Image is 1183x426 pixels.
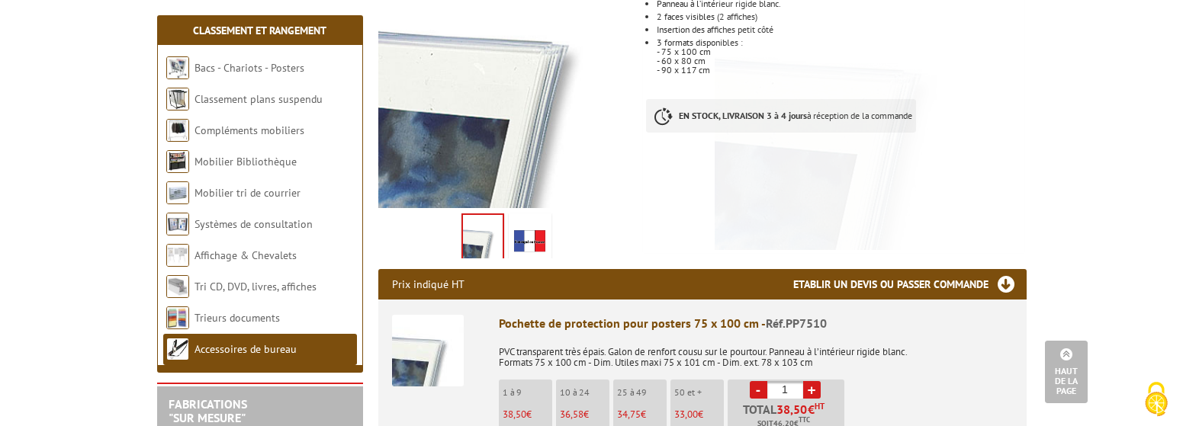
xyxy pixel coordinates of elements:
[560,409,609,420] p: €
[617,409,667,420] p: €
[560,408,583,421] span: 36,58
[503,387,552,398] p: 1 à 9
[793,269,1027,299] h3: Etablir un devis ou passer commande
[166,88,189,111] img: Classement plans suspendu
[194,280,317,293] a: Tri CD, DVD, livres, affiches
[750,381,767,399] a: -
[499,315,1013,332] div: Pochette de protection pour posters 75 x 100 cm -
[169,396,247,425] a: FABRICATIONS"Sur Mesure"
[166,181,189,204] img: Mobilier tri de courrier
[166,306,189,329] img: Trieurs documents
[194,155,297,168] a: Mobilier Bibliothèque
[1130,374,1183,426] button: Cookies (fenêtre modale)
[499,336,1013,368] p: PVC transparent très épais. Galon de renfort cousu sur le pourtour. Panneau à l’intérieur rigide ...
[194,92,323,106] a: Classement plans suspendu
[799,415,810,424] sup: TTC
[674,408,698,421] span: 33,00
[194,186,301,200] a: Mobilier tri de courrier
[803,381,821,399] a: +
[392,269,465,299] p: Prix indiqué HT
[463,215,503,262] img: pp7510_pochettes_de_protection_pour_posters_75x100cm.jpg
[166,338,189,360] img: Accessoires de bureau
[674,387,724,398] p: 50 et +
[166,244,189,267] img: Affichage & Chevalets
[1137,380,1175,418] img: Cookies (fenêtre modale)
[1045,341,1088,403] a: Haut de la page
[194,217,313,231] a: Systèmes de consultation
[560,387,609,398] p: 10 à 24
[674,409,724,420] p: €
[194,311,280,325] a: Trieurs documents
[166,119,189,142] img: Compléments mobiliers
[194,248,297,262] a: Affichage & Chevalets
[503,409,552,420] p: €
[815,401,825,412] sup: HT
[194,61,304,75] a: Bacs - Chariots - Posters
[766,315,827,331] span: Réf.PP7510
[166,56,189,79] img: Bacs - Chariots - Posters
[166,150,189,173] img: Mobilier Bibliothèque
[166,213,189,235] img: Systèmes de consultation
[512,216,548,264] img: edimeta_produit_fabrique_en_france.jpg
[617,408,641,421] span: 34,75
[503,408,526,421] span: 38,50
[808,403,815,415] span: €
[776,403,808,415] span: 38,50
[166,275,189,298] img: Tri CD, DVD, livres, affiches
[617,387,667,398] p: 25 à 49
[194,342,297,356] a: Accessoires de bureau
[194,123,304,137] a: Compléments mobiliers
[193,24,326,37] a: Classement et Rangement
[392,315,464,386] img: Pochette de protection pour posters 75 x 100 cm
